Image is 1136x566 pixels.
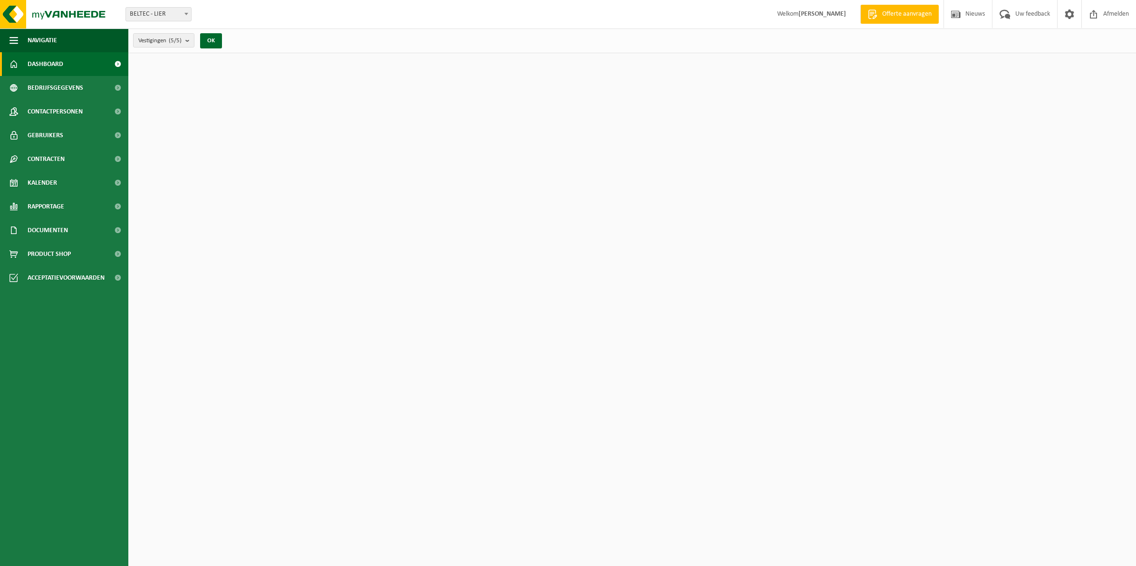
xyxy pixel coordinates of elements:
span: Contracten [28,147,65,171]
span: Offerte aanvragen [880,9,934,19]
span: BELTEC - LIER [126,8,191,21]
count: (5/5) [169,38,182,44]
span: Vestigingen [138,34,182,48]
span: Documenten [28,218,68,242]
strong: [PERSON_NAME] [799,10,846,18]
span: Rapportage [28,195,64,218]
span: Bedrijfsgegevens [28,76,83,100]
a: Offerte aanvragen [860,5,939,24]
span: Navigatie [28,28,57,52]
button: OK [200,33,222,48]
span: Kalender [28,171,57,195]
span: Product Shop [28,242,71,266]
button: Vestigingen(5/5) [133,33,194,47]
span: Dashboard [28,52,63,76]
span: Contactpersonen [28,100,83,123]
span: Acceptatievoorwaarden [28,266,105,290]
span: Gebruikers [28,123,63,147]
span: BELTEC - LIER [125,7,192,21]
